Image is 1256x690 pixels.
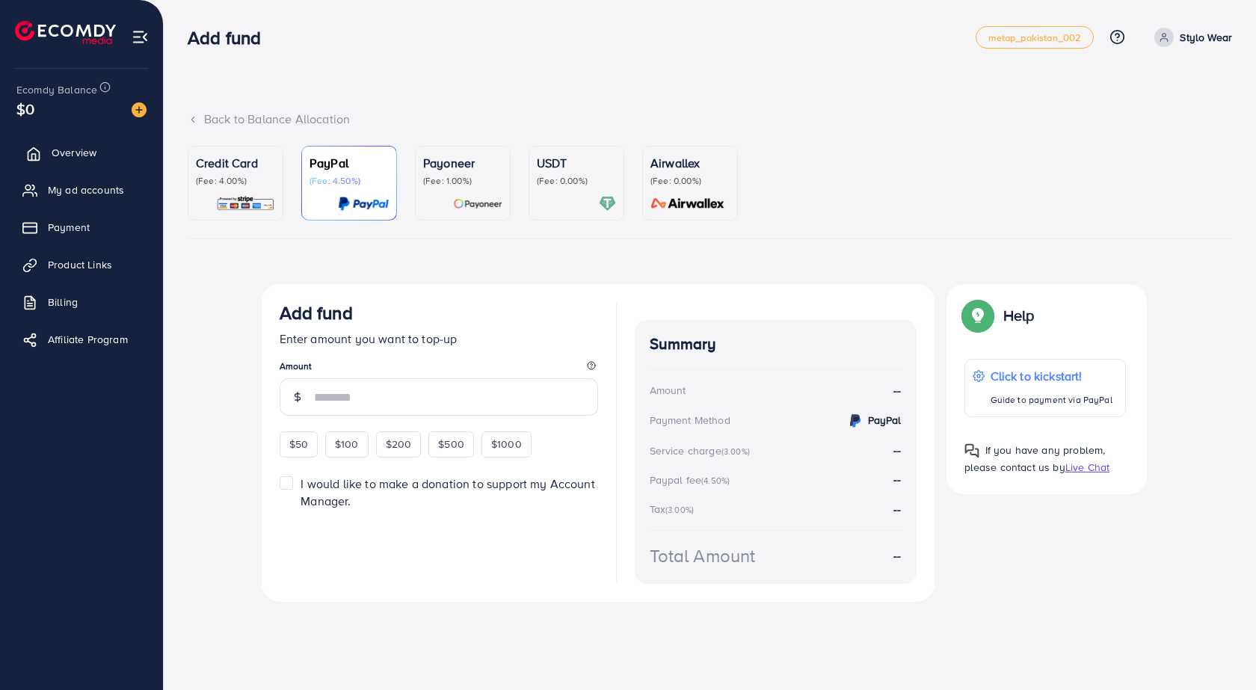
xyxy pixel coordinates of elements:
[1003,307,1035,324] p: Help
[438,437,464,452] span: $500
[650,383,686,398] div: Amount
[893,547,901,564] strong: --
[52,145,96,160] span: Overview
[846,412,864,430] img: credit
[599,195,616,212] img: card
[11,212,152,242] a: Payment
[11,175,152,205] a: My ad accounts
[964,443,1106,475] span: If you have any problem, please contact us by
[650,154,730,172] p: Airwallex
[646,195,730,212] img: card
[280,302,353,324] h3: Add fund
[1192,623,1245,679] iframe: Chat
[196,154,275,172] p: Credit Card
[16,82,97,97] span: Ecomdy Balance
[701,475,730,487] small: (4.50%)
[893,442,901,458] strong: --
[386,437,412,452] span: $200
[289,437,308,452] span: $50
[310,175,389,187] p: (Fee: 4.50%)
[423,175,502,187] p: (Fee: 1.00%)
[132,28,149,46] img: menu
[16,98,34,120] span: $0
[310,154,389,172] p: PayPal
[991,367,1112,385] p: Click to kickstart!
[650,543,756,569] div: Total Amount
[196,175,275,187] p: (Fee: 4.00%)
[216,195,275,212] img: card
[893,471,901,487] strong: --
[335,437,359,452] span: $100
[453,195,502,212] img: card
[48,220,90,235] span: Payment
[893,501,901,517] strong: --
[868,413,902,428] strong: PayPal
[964,302,991,329] img: Popup guide
[650,335,902,354] h4: Summary
[650,413,730,428] div: Payment Method
[650,502,699,517] div: Tax
[188,27,273,49] h3: Add fund
[132,102,147,117] img: image
[11,324,152,354] a: Affiliate Program
[988,33,1082,43] span: metap_pakistan_002
[280,330,598,348] p: Enter amount you want to top-up
[1148,28,1232,47] a: Stylo Wear
[976,26,1095,49] a: metap_pakistan_002
[423,154,502,172] p: Payoneer
[11,250,152,280] a: Product Links
[188,111,1232,128] div: Back to Balance Allocation
[893,382,901,399] strong: --
[48,257,112,272] span: Product Links
[15,21,116,44] img: logo
[338,195,389,212] img: card
[991,391,1112,409] p: Guide to payment via PayPal
[650,472,735,487] div: Paypal fee
[1065,460,1109,475] span: Live Chat
[721,446,750,458] small: (3.00%)
[48,182,124,197] span: My ad accounts
[537,175,616,187] p: (Fee: 0.00%)
[650,443,754,458] div: Service charge
[48,332,128,347] span: Affiliate Program
[537,154,616,172] p: USDT
[665,504,694,516] small: (3.00%)
[491,437,522,452] span: $1000
[11,138,152,167] a: Overview
[964,443,979,458] img: Popup guide
[1180,28,1232,46] p: Stylo Wear
[11,287,152,317] a: Billing
[280,360,598,378] legend: Amount
[301,475,594,509] span: I would like to make a donation to support my Account Manager.
[48,295,78,309] span: Billing
[650,175,730,187] p: (Fee: 0.00%)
